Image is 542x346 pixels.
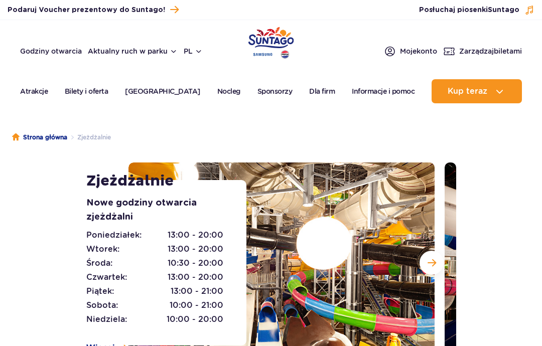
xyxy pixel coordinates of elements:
[448,87,487,96] span: Kup teraz
[86,285,114,297] span: Piątek:
[86,243,119,255] span: Wtorek:
[309,79,335,103] a: Dla firm
[217,79,240,103] a: Nocleg
[432,79,522,103] button: Kup teraz
[167,313,223,325] span: 10:00 - 20:00
[257,79,293,103] a: Sponsorzy
[86,196,238,224] p: Nowe godziny otwarcia zjeżdżalni
[488,7,519,14] span: Suntago
[170,299,223,311] span: 10:00 - 21:00
[8,5,165,15] span: Podaruj Voucher prezentowy do Suntago!
[420,251,444,275] button: Następny slajd
[419,5,519,15] span: Posłuchaj piosenki
[8,3,179,17] a: Podaruj Voucher prezentowy do Suntago!
[12,132,67,142] a: Strona główna
[168,243,223,255] span: 13:00 - 20:00
[400,46,437,56] span: Moje konto
[384,45,437,57] a: Mojekonto
[419,5,534,15] button: Posłuchaj piosenkiSuntago
[168,229,223,241] span: 13:00 - 20:00
[86,313,127,325] span: Niedziela:
[248,25,294,57] a: Park of Poland
[86,172,238,190] h1: Zjeżdżalnie
[86,299,118,311] span: Sobota:
[65,79,108,103] a: Bilety i oferta
[352,79,415,103] a: Informacje i pomoc
[86,229,142,241] span: Poniedziałek:
[168,271,223,283] span: 13:00 - 20:00
[184,46,203,56] button: pl
[20,79,48,103] a: Atrakcje
[168,257,223,269] span: 10:30 - 20:00
[443,45,522,57] a: Zarządzajbiletami
[86,271,127,283] span: Czwartek:
[67,132,111,142] li: Zjeżdżalnie
[125,79,200,103] a: [GEOGRAPHIC_DATA]
[88,47,178,55] button: Aktualny ruch w parku
[20,46,82,56] a: Godziny otwarcia
[171,285,223,297] span: 13:00 - 21:00
[86,257,112,269] span: Środa:
[459,46,522,56] span: Zarządzaj biletami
